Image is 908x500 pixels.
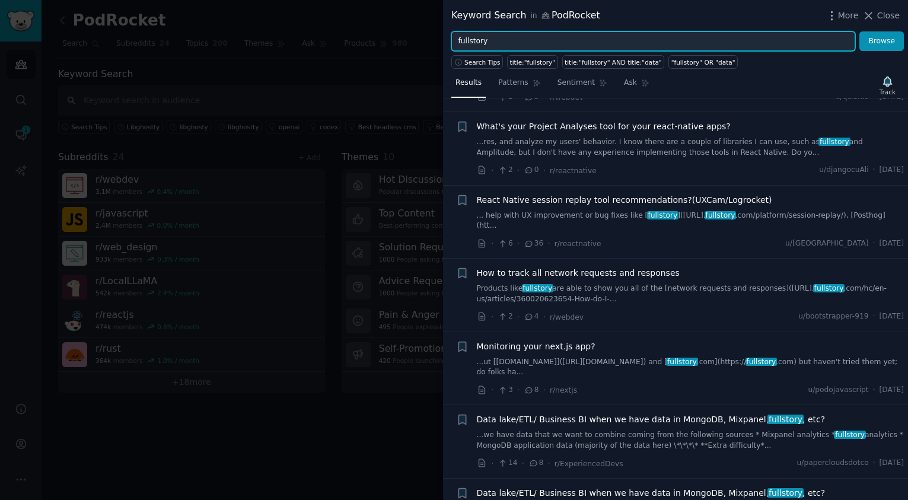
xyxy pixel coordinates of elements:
span: · [547,237,550,250]
span: u/podojavascript [808,385,868,396]
button: Search Tips [451,55,503,69]
span: r/reactnative [550,167,597,175]
span: 6 [498,238,512,249]
span: 2 [498,165,512,176]
div: Keyword Search PodRocket [451,8,600,23]
span: Sentiment [557,78,595,88]
span: Ask [624,78,637,88]
span: fullstory [818,138,850,146]
input: Try a keyword related to your business [451,31,855,52]
a: Products likefullstoryare able to show you all of the [network requests and responses]([URL].full... [477,284,904,304]
button: Close [862,9,900,22]
span: fullstory [834,431,865,439]
span: u/[GEOGRAPHIC_DATA] [785,238,869,249]
span: · [873,458,875,469]
a: Results [451,74,486,98]
span: fullstory [666,358,697,366]
span: Search Tips [464,58,501,66]
a: How to track all network requests and responses [477,267,680,279]
span: [DATE] [880,458,904,469]
span: · [543,384,546,396]
span: · [873,238,875,249]
span: · [543,311,546,323]
a: Patterns [494,74,544,98]
a: title:"fullstory" AND title:"data" [562,55,665,69]
span: 0 [524,165,539,176]
span: 4 [524,311,539,322]
span: r/ExperiencedDevs [555,460,623,468]
span: · [491,237,493,250]
span: · [491,164,493,177]
span: u/bootstrapper-919 [798,311,868,322]
span: u/papercloudsdotco [797,458,869,469]
a: Ask [620,74,654,98]
button: More [826,9,859,22]
a: ...res, and analyze my users' behavior. I know there are a couple of libraries I can use, such as... [477,137,904,158]
span: · [543,164,546,177]
span: Close [877,9,900,22]
span: 14 [498,458,517,469]
div: title:"fullstory" [510,58,555,66]
span: fullstory [522,284,553,292]
button: Track [875,73,900,98]
span: 8 [524,385,539,396]
div: title:"fullstory" AND title:"data" [565,58,662,66]
span: · [491,311,493,323]
span: More [838,9,859,22]
a: React Native session replay tool recommendations?(UXCam/Logrocket) [477,194,772,206]
span: fullstory [767,415,803,424]
span: fullstory [813,284,845,292]
a: Data lake/ETL/ Business BI when we have data in MongoDB, Mixpanel,fullstory, etc? [477,487,826,499]
span: · [517,311,520,323]
span: r/webdev [550,313,584,321]
span: · [491,457,493,470]
span: [DATE] [880,238,904,249]
span: u/djangocuAli [819,165,868,176]
span: Data lake/ETL/ Business BI when we have data in MongoDB, Mixpanel, , etc? [477,413,826,426]
a: ...ut [[DOMAIN_NAME]]([URL][DOMAIN_NAME]) and [fullstory.com](https://fullstory.com) but haven't ... [477,357,904,378]
a: ...we have data that we want to combine coming from the following sources * Mixpanel analytics *f... [477,430,904,451]
span: 3 [498,385,512,396]
span: · [517,384,520,396]
div: Track [880,88,896,96]
button: Browse [859,31,904,52]
span: fullstory [647,211,678,219]
span: Patterns [498,78,528,88]
span: 2 [498,311,512,322]
a: Monitoring your next.js app? [477,340,595,353]
span: · [873,165,875,176]
span: · [517,164,520,177]
a: Sentiment [553,74,611,98]
span: · [873,311,875,322]
span: · [522,457,524,470]
span: · [547,457,550,470]
span: 8 [528,458,543,469]
a: Data lake/ETL/ Business BI when we have data in MongoDB, Mixpanel,fullstory, etc? [477,413,826,426]
span: · [517,237,520,250]
span: Data lake/ETL/ Business BI when we have data in MongoDB, Mixpanel, , etc? [477,487,826,499]
span: · [873,385,875,396]
span: 36 [524,238,543,249]
a: What's your Project Analyses tool for your react-native apps? [477,120,731,133]
span: fullstory [705,211,736,219]
span: fullstory [767,488,803,498]
span: in [530,11,537,21]
div: "fullstory" OR "data" [671,58,735,66]
a: ... help with UX improvement or bug fixes like [fullstory]([URL].fullstory.com/platform/session-r... [477,211,904,231]
span: fullstory [745,358,777,366]
a: title:"fullstory" [507,55,557,69]
span: [DATE] [880,165,904,176]
span: r/nextjs [550,386,577,394]
a: "fullstory" OR "data" [668,55,738,69]
span: [DATE] [880,385,904,396]
span: · [491,384,493,396]
span: [DATE] [880,311,904,322]
span: r/reactnative [555,240,601,248]
span: Results [455,78,482,88]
